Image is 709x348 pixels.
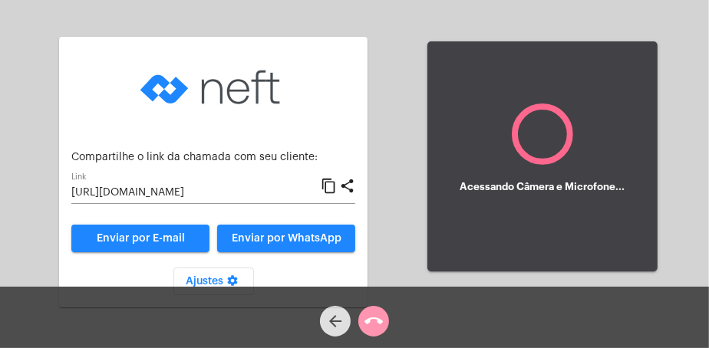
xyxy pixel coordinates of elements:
[97,233,185,244] span: Enviar por E-mail
[71,152,355,163] p: Compartilhe o link da chamada com seu cliente:
[321,177,337,195] mat-icon: content_copy
[137,49,290,126] img: logo-neft-novo-2.png
[339,177,355,195] mat-icon: share
[364,312,383,330] mat-icon: call_end
[217,225,355,252] button: Enviar por WhatsApp
[186,276,242,287] span: Ajustes
[460,182,625,192] h5: Acessando Câmera e Microfone...
[232,233,341,244] span: Enviar por WhatsApp
[223,274,242,293] mat-icon: settings
[173,268,254,295] button: Ajustes
[326,312,345,330] mat-icon: arrow_back
[71,225,209,252] a: Enviar por E-mail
